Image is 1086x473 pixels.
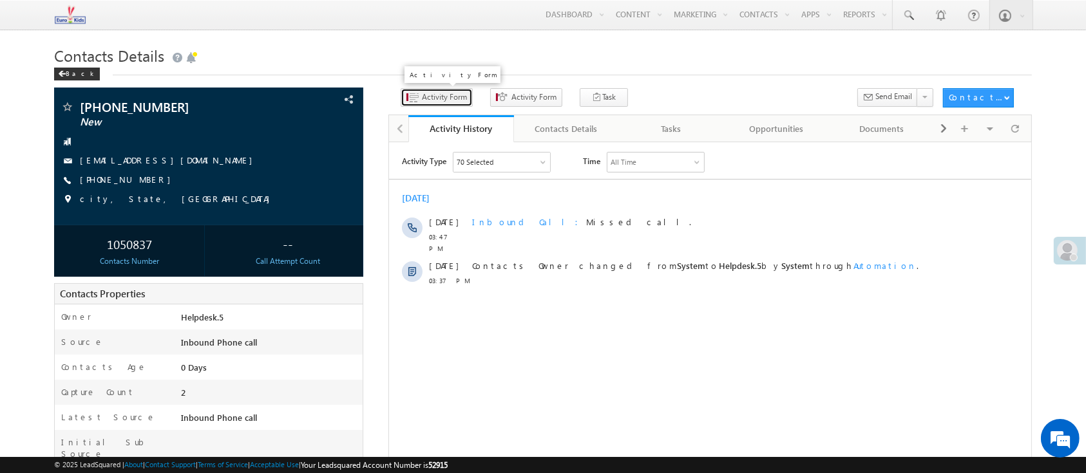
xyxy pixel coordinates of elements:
[80,193,276,206] span: city, State, [GEOGRAPHIC_DATA]
[580,88,628,107] button: Task
[194,10,211,29] span: Time
[949,91,1004,103] div: Contacts Actions
[17,119,235,361] textarea: Type your message and hit 'Enter'
[57,255,201,267] div: Contacts Number
[61,411,156,423] label: Latest Source
[408,115,514,142] a: Activity History
[61,386,135,398] label: Capture Count
[60,287,145,300] span: Contacts Properties
[57,232,201,255] div: 1050837
[250,460,299,468] a: Acceptable Use
[464,118,528,129] span: Automation
[61,436,166,459] label: Initial Sub Source
[514,115,620,142] a: Contacts Details
[725,115,830,142] a: Opportunities
[490,88,562,107] button: Activity Form
[619,115,725,142] a: Tasks
[410,70,495,79] p: Activity Form
[13,10,57,29] span: Activity Type
[54,68,100,80] div: Back
[64,10,161,30] div: Sales Activity,Email Bounced,Email Link Clicked,Email Marked Spam,Email Opened & 65 more..
[80,154,259,165] a: [EMAIL_ADDRESS][DOMAIN_NAME]
[22,68,54,84] img: d_60004797649_company_0_60004797649
[629,121,713,136] div: Tasks
[61,311,91,322] label: Owner
[875,91,912,102] span: Send Email
[54,45,164,66] span: Contacts Details
[735,121,819,136] div: Opportunities
[54,67,106,78] a: Back
[40,118,69,129] span: [DATE]
[830,115,935,142] a: Documents
[80,174,177,185] a: [PHONE_NUMBER]
[422,91,467,103] span: Activity Form
[40,133,79,144] span: 03:37 PM
[211,6,242,37] div: Minimize live chat window
[181,311,224,322] span: Helpdesk.5
[301,460,448,470] span: Your Leadsquared Account Number is
[216,232,359,255] div: --
[198,460,248,468] a: Terms of Service
[178,336,363,354] div: Inbound Phone call
[61,361,147,373] label: Contacts Age
[401,88,473,107] button: Activity Form
[178,411,363,429] div: Inbound Phone call
[511,91,557,103] span: Activity Form
[61,336,104,348] label: Source
[840,121,924,136] div: Documents
[40,89,79,112] span: 03:47 PM
[124,460,143,468] a: About
[54,3,86,26] img: Custom Logo
[288,118,316,129] span: System
[80,116,272,129] span: New
[392,118,421,129] span: System
[222,14,247,26] div: All Time
[943,88,1014,107] button: Contacts Actions
[857,88,918,107] button: Send Email
[216,255,359,267] div: Call Attempt Count
[83,74,302,85] span: Missed call.
[80,100,272,113] span: [PHONE_NUMBER]
[175,372,234,389] em: Start Chat
[524,121,608,136] div: Contacts Details
[40,74,69,86] span: [DATE]
[68,14,104,26] div: 70 Selected
[67,68,216,84] div: Chat with us now
[13,50,55,62] div: [DATE]
[54,459,448,471] span: © 2025 LeadSquared | | | | |
[145,460,196,468] a: Contact Support
[83,118,529,129] span: Contacts Owner changed from to by through .
[330,118,372,129] span: Helpdesk.5
[83,74,197,85] span: Inbound Call
[428,460,448,470] span: 52915
[178,386,363,404] div: 2
[178,361,363,379] div: 0 Days
[418,122,504,134] div: Activity History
